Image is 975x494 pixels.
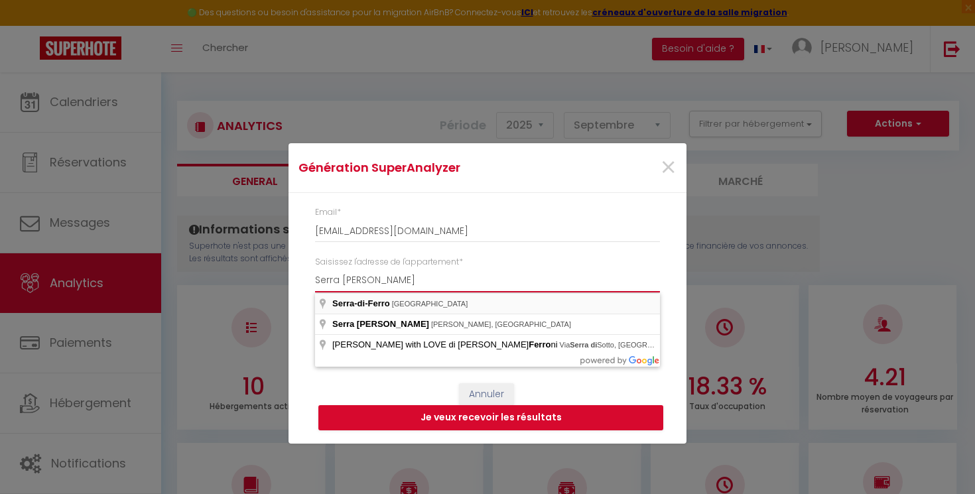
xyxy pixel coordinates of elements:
span: Serra-di-Ferro [332,298,390,308]
span: [PERSON_NAME], [GEOGRAPHIC_DATA] [431,320,571,328]
span: [GEOGRAPHIC_DATA] [392,300,468,308]
span: [PERSON_NAME] with LOVE di [PERSON_NAME] ni [332,340,560,349]
span: Serra di [570,341,597,349]
span: × [660,148,677,188]
button: Annuler [459,383,514,406]
span: Ferro [529,340,551,349]
span: Via Sotto, [GEOGRAPHIC_DATA], [GEOGRAPHIC_DATA], [GEOGRAPHIC_DATA] [560,341,854,349]
button: Close [660,154,677,182]
button: Je veux recevoir les résultats [318,405,663,430]
button: Ouvrir le widget de chat LiveChat [11,5,50,45]
span: Serra [PERSON_NAME] [332,319,429,329]
h4: Génération SuperAnalyzer [298,158,545,177]
label: Saisissez l'adresse de l'appartement [315,256,463,269]
label: Email [315,206,341,219]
